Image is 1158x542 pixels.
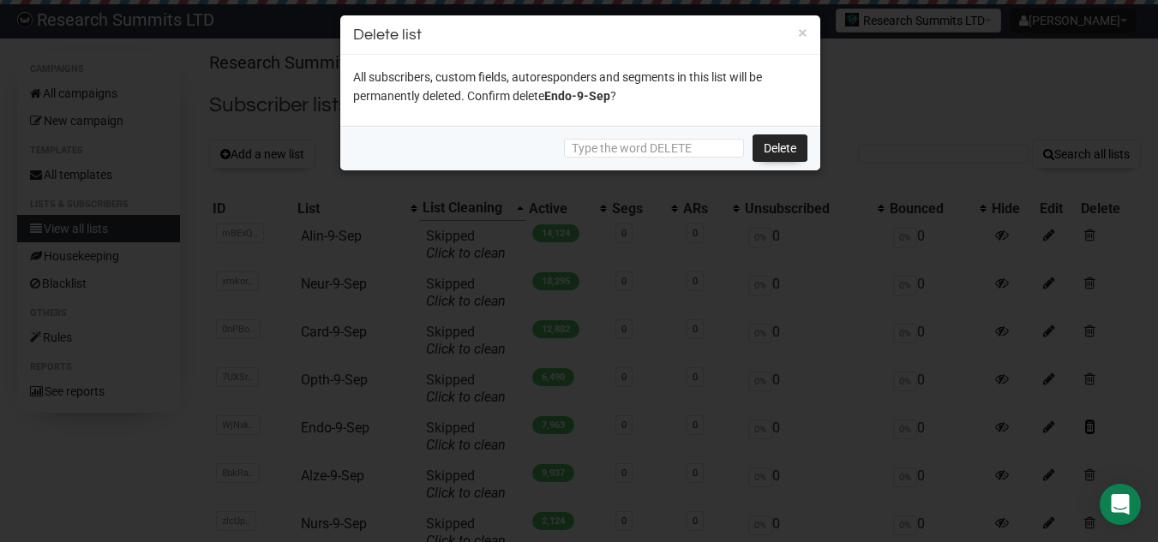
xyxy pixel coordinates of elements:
[353,23,807,46] h3: Delete list
[544,89,610,103] span: Endo-9-Sep
[564,139,744,158] input: Type the word DELETE
[753,134,807,162] a: Delete
[353,68,807,105] p: All subscribers, custom fields, autoresponders and segments in this list will be permanently dele...
[798,25,807,40] button: ×
[1100,484,1141,525] div: Open Intercom Messenger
